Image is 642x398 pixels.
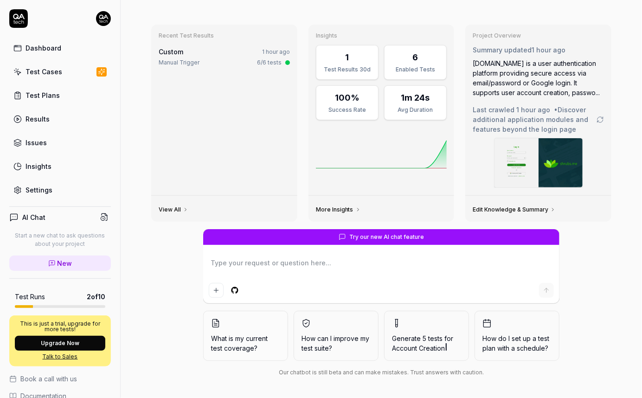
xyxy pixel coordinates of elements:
div: Avg Duration [390,106,441,114]
button: How do I set up a test plan with a schedule? [475,311,559,361]
div: Test Cases [26,67,62,77]
span: Book a call with us [20,374,77,384]
button: Add attachment [209,283,224,298]
div: Our chatbot is still beta and can make mistakes. Trust answers with caution. [203,368,559,377]
div: Dashboard [26,43,61,53]
span: Try our new AI chat feature [350,233,424,241]
button: Upgrade Now [15,336,105,351]
div: Insights [26,161,51,171]
time: 1 hour ago [532,46,565,54]
button: Generate 5 tests forAccount Creation [384,311,469,361]
p: This is just a trial, upgrade for more tests! [15,321,105,332]
a: Dashboard [9,39,111,57]
a: Custom1 hour agoManual Trigger6/6 tests [157,45,292,69]
button: How can I improve my test suite? [294,311,379,361]
div: Settings [26,185,52,195]
div: Test Results 30d [322,65,372,74]
span: Custom [159,48,183,56]
h3: Insights [316,32,447,39]
a: Insights [9,157,111,175]
h3: Recent Test Results [159,32,290,39]
a: New [9,256,111,271]
a: Go to crawling settings [597,116,604,123]
div: Manual Trigger [159,58,199,67]
h5: Test Runs [15,293,45,301]
a: Results [9,110,111,128]
p: Start a new chat to ask questions about your project [9,231,111,248]
div: 1 [345,51,349,64]
time: 1 hour ago [262,48,290,55]
a: Edit Knowledge & Summary [473,206,556,213]
div: Test Plans [26,90,60,100]
a: Test Plans [9,86,111,104]
div: 100% [335,91,360,104]
h4: AI Chat [22,212,45,222]
button: What is my current test coverage? [203,311,288,361]
span: Account Creation [392,344,445,352]
div: [DOMAIN_NAME] is a user authentication platform providing secure access via email/password or Goo... [473,58,604,97]
span: What is my current test coverage? [211,334,280,353]
h3: Project Overview [473,32,604,39]
img: 7ccf6c19-61ad-4a6c-8811-018b02a1b829.jpg [96,11,111,26]
a: Issues [9,134,111,152]
div: Success Rate [322,106,372,114]
a: Settings [9,181,111,199]
div: 1m 24s [401,91,430,104]
a: More Insights [316,206,361,213]
img: Screenshot [494,138,583,187]
div: 6 [413,51,418,64]
div: Enabled Tests [390,65,441,74]
div: Results [26,114,50,124]
span: • Discover additional application modules and features beyond the login page [473,106,588,133]
span: Last crawled [473,105,597,134]
span: New [58,258,72,268]
span: Summary updated [473,46,532,54]
span: Generate 5 tests for [392,334,461,353]
a: Talk to Sales [15,353,105,361]
a: Test Cases [9,63,111,81]
span: How do I set up a test plan with a schedule? [482,334,552,353]
span: 2 of 10 [87,292,105,302]
span: How can I improve my test suite? [302,334,371,353]
a: View All [159,206,188,213]
a: Book a call with us [9,374,111,384]
time: 1 hour ago [516,106,550,114]
div: Issues [26,138,47,148]
div: 6/6 tests [257,58,282,67]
